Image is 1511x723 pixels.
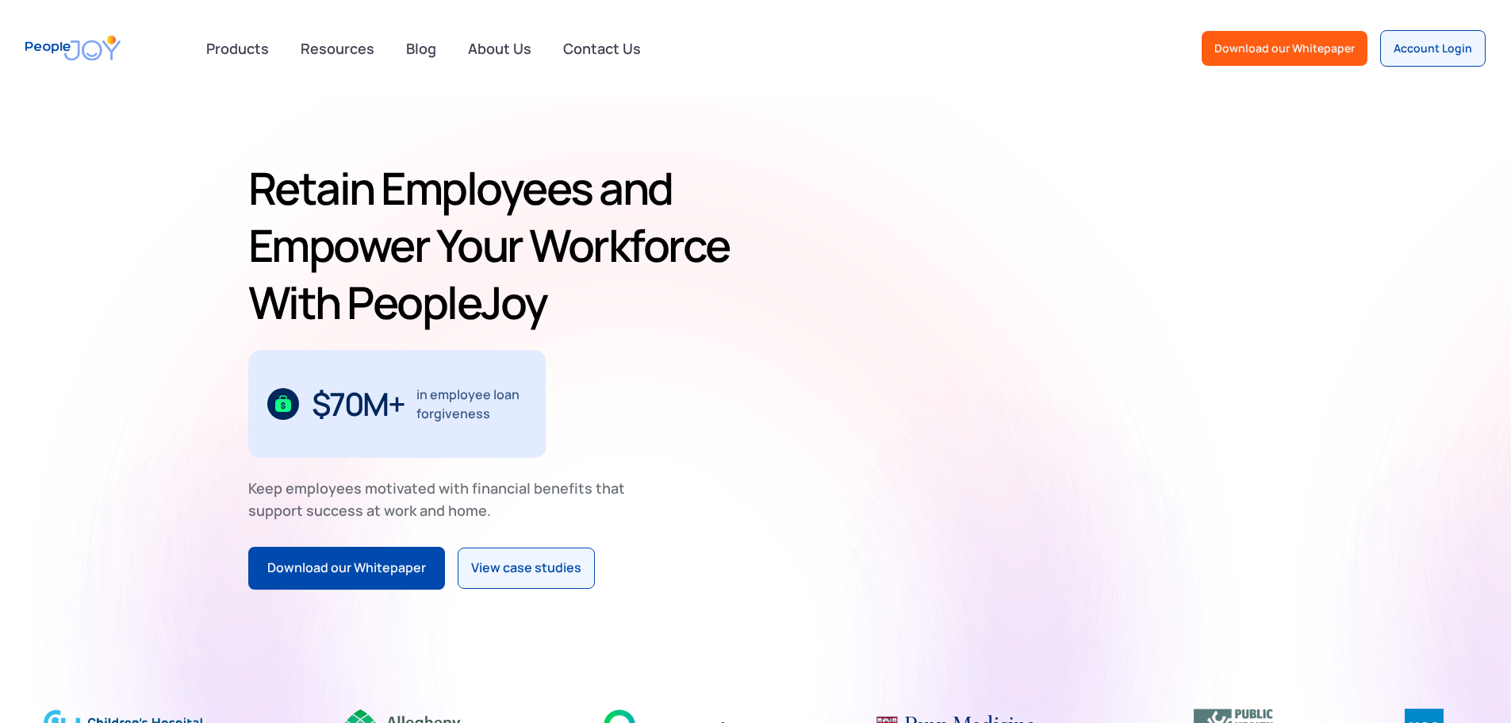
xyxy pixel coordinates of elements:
a: Account Login [1380,30,1486,67]
div: Keep employees motivated with financial benefits that support success at work and home. [248,477,639,521]
div: Download our Whitepaper [267,558,426,579]
div: Download our Whitepaper [1214,40,1355,56]
a: Download our Whitepaper [1202,31,1367,66]
a: Resources [291,31,384,66]
a: Download our Whitepaper [248,547,445,590]
a: Blog [397,31,446,66]
a: View case studies [458,548,595,589]
a: Contact Us [554,31,650,66]
a: About Us [458,31,541,66]
div: Account Login [1394,40,1472,56]
div: in employee loan forgiveness [416,385,527,423]
div: $70M+ [312,391,405,417]
h1: Retain Employees and Empower Your Workforce With PeopleJoy [248,160,750,331]
div: View case studies [471,558,581,579]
